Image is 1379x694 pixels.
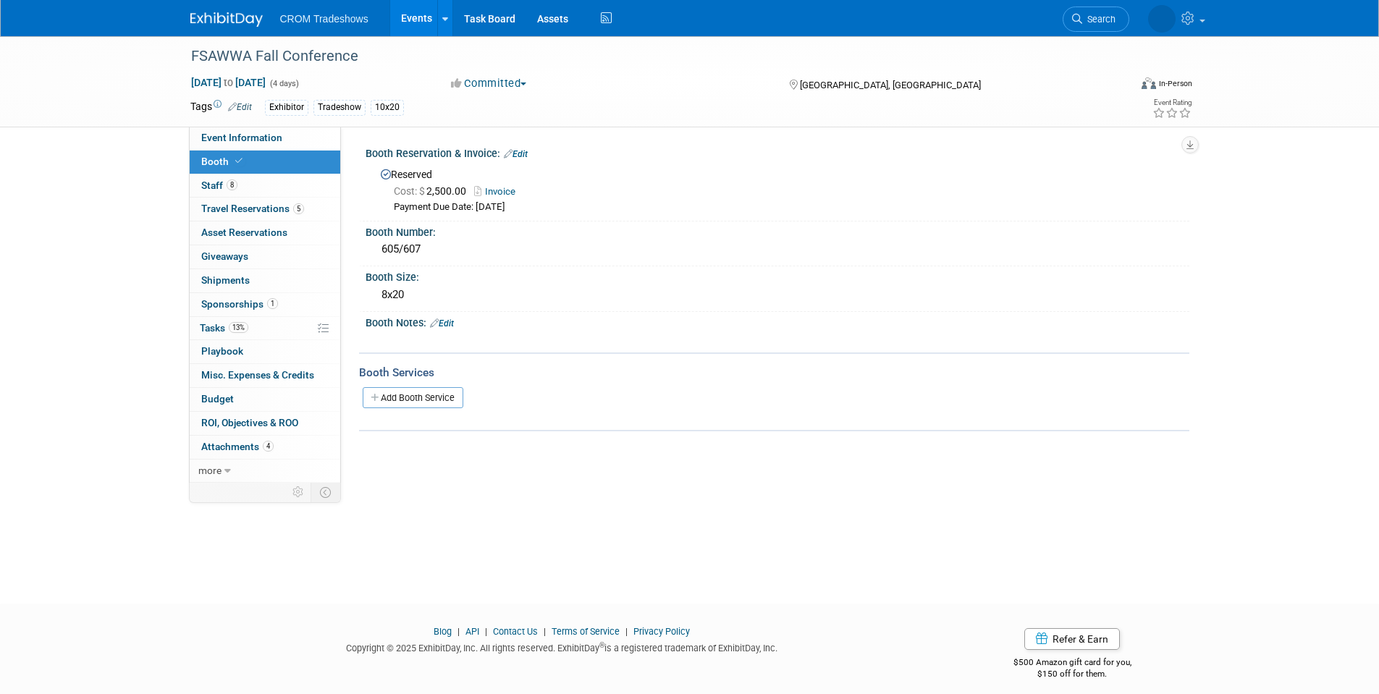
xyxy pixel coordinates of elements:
span: Staff [201,179,237,191]
span: 1 [267,298,278,309]
span: Attachments [201,441,274,452]
span: Cost: $ [394,185,426,197]
a: Invoice [474,186,523,197]
span: CROM Tradeshows [280,13,368,25]
div: $150 off for them. [956,668,1189,680]
td: Tags [190,99,252,116]
a: Attachments4 [190,436,340,459]
a: Budget [190,388,340,411]
div: Tradeshow [313,100,366,115]
a: API [465,626,479,637]
div: Booth Number: [366,221,1189,240]
div: Event Format [1044,75,1193,97]
a: Edit [228,102,252,112]
img: ExhibitDay [190,12,263,27]
span: | [454,626,463,637]
span: 13% [229,322,248,333]
div: Booth Services [359,365,1189,381]
a: Privacy Policy [633,626,690,637]
a: Contact Us [493,626,538,637]
td: Personalize Event Tab Strip [286,483,311,502]
div: 605/607 [376,238,1178,261]
span: ROI, Objectives & ROO [201,417,298,428]
span: | [622,626,631,637]
div: Payment Due Date: [DATE] [394,200,1178,214]
div: Booth Size: [366,266,1189,284]
span: | [481,626,491,637]
span: 4 [263,441,274,452]
a: Refer & Earn [1024,628,1120,650]
div: In-Person [1158,78,1192,89]
a: Giveaways [190,245,340,268]
a: Terms of Service [552,626,620,637]
a: Tasks13% [190,317,340,340]
a: Misc. Expenses & Credits [190,364,340,387]
span: Sponsorships [201,298,278,310]
td: Toggle Event Tabs [311,483,340,502]
span: Shipments [201,274,250,286]
a: Edit [430,318,454,329]
span: to [222,77,235,88]
button: Committed [446,76,532,91]
span: Travel Reservations [201,203,304,214]
span: [GEOGRAPHIC_DATA], [GEOGRAPHIC_DATA] [800,80,981,90]
span: [DATE] [DATE] [190,76,266,89]
div: FSAWWA Fall Conference [186,43,1108,69]
sup: ® [599,641,604,649]
span: Tasks [200,322,248,334]
div: Event Rating [1152,99,1192,106]
i: Booth reservation complete [235,157,243,165]
a: Travel Reservations5 [190,198,340,221]
div: 8x20 [376,284,1178,306]
a: Add Booth Service [363,387,463,408]
span: Budget [201,393,234,405]
a: Search [1063,7,1129,32]
a: more [190,460,340,483]
a: Sponsorships1 [190,293,340,316]
a: Shipments [190,269,340,292]
a: Playbook [190,340,340,363]
span: (4 days) [269,79,299,88]
div: Exhibitor [265,100,308,115]
div: Reserved [376,164,1178,214]
span: Asset Reservations [201,227,287,238]
span: 8 [227,179,237,190]
span: Event Information [201,132,282,143]
img: Kristin Elliott [1148,5,1176,33]
span: Playbook [201,345,243,357]
div: Booth Reservation & Invoice: [366,143,1189,161]
div: 10x20 [371,100,404,115]
span: Misc. Expenses & Credits [201,369,314,381]
span: Booth [201,156,245,167]
a: ROI, Objectives & ROO [190,412,340,435]
a: Asset Reservations [190,221,340,245]
a: Staff8 [190,174,340,198]
a: Blog [434,626,452,637]
a: Booth [190,151,340,174]
div: Copyright © 2025 ExhibitDay, Inc. All rights reserved. ExhibitDay is a registered trademark of Ex... [190,638,935,655]
div: Booth Notes: [366,312,1189,331]
a: Event Information [190,127,340,150]
a: Edit [504,149,528,159]
span: more [198,465,222,476]
img: Format-Inperson.png [1142,77,1156,89]
span: | [540,626,549,637]
div: $500 Amazon gift card for you, [956,647,1189,680]
span: 5 [293,203,304,214]
span: Search [1082,14,1116,25]
span: 2,500.00 [394,185,472,197]
span: Giveaways [201,250,248,262]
